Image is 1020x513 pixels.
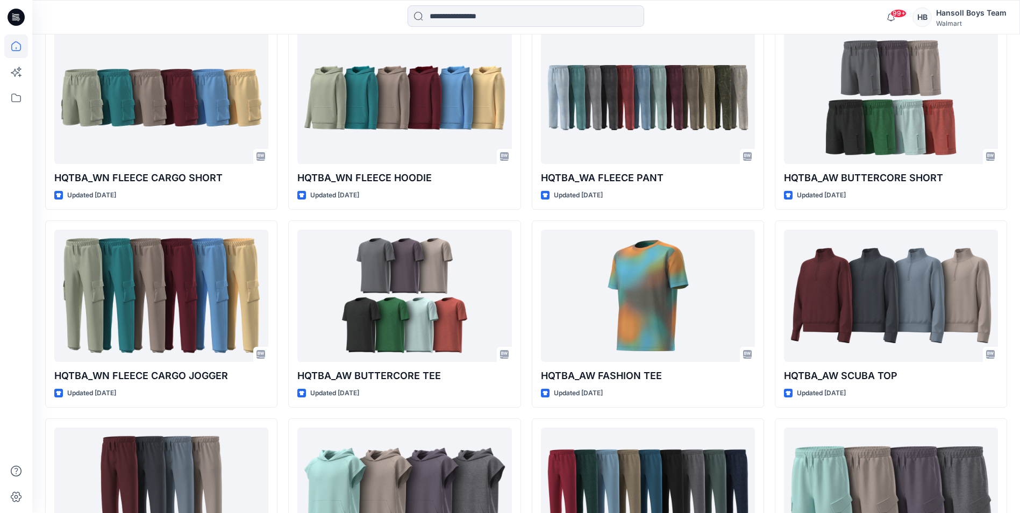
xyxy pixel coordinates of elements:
[541,230,755,361] a: HQTBA_AW FASHION TEE
[797,388,846,399] p: Updated [DATE]
[297,230,511,361] a: HQTBA_AW BUTTERCORE TEE
[797,190,846,201] p: Updated [DATE]
[54,32,268,163] a: HQTBA_WN FLEECE CARGO SHORT
[784,170,998,186] p: HQTBA_AW BUTTERCORE SHORT
[784,32,998,163] a: HQTBA_AW BUTTERCORE SHORT
[310,190,359,201] p: Updated [DATE]
[936,6,1007,19] div: Hansoll Boys Team
[784,368,998,383] p: HQTBA_AW SCUBA TOP
[541,32,755,163] a: HQTBA_WA FLEECE PANT
[912,8,932,27] div: HB
[54,170,268,186] p: HQTBA_WN FLEECE CARGO SHORT
[54,368,268,383] p: HQTBA_WN FLEECE CARGO JOGGER
[310,388,359,399] p: Updated [DATE]
[936,19,1007,27] div: Walmart
[297,32,511,163] a: HQTBA_WN FLEECE HOODIE
[541,170,755,186] p: HQTBA_WA FLEECE PANT
[784,230,998,361] a: HQTBA_AW SCUBA TOP
[890,9,907,18] span: 99+
[297,368,511,383] p: HQTBA_AW BUTTERCORE TEE
[54,230,268,361] a: HQTBA_WN FLEECE CARGO JOGGER
[554,190,603,201] p: Updated [DATE]
[541,368,755,383] p: HQTBA_AW FASHION TEE
[67,190,116,201] p: Updated [DATE]
[67,388,116,399] p: Updated [DATE]
[554,388,603,399] p: Updated [DATE]
[297,170,511,186] p: HQTBA_WN FLEECE HOODIE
